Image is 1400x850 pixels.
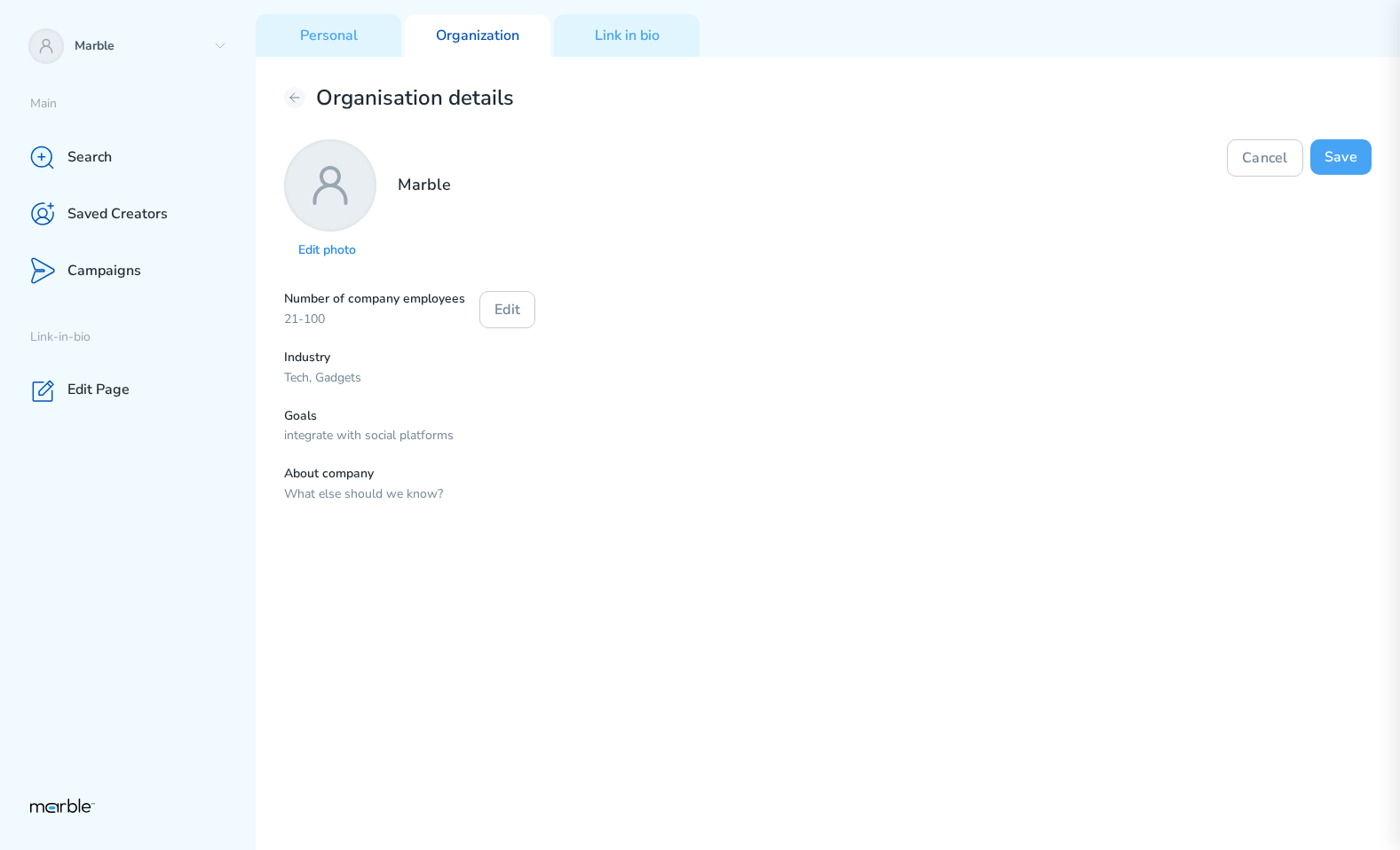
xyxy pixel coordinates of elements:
[67,205,168,224] p: Saved Creators
[300,27,358,45] p: Personal
[284,486,1372,503] p: What else should we know?
[67,148,112,167] p: Search
[595,27,660,45] p: Link in bio
[284,311,465,328] p: 21-100
[284,466,1372,483] p: About company
[75,38,206,55] p: Marble
[30,96,256,113] p: Main
[1310,139,1372,175] button: Save
[479,291,535,328] button: Edit
[298,242,362,259] p: Edit photo
[284,408,1372,425] p: Goals
[316,85,514,111] h2: Organisation details
[284,370,1372,387] p: Tech, Gadgets
[1227,139,1303,177] button: Cancel
[30,329,256,346] p: Link-in-bio
[284,428,1372,445] p: integrate with social platforms
[67,381,130,399] p: Edit Page
[398,175,451,263] h2: Marble
[284,291,465,308] p: Number of company employees
[67,262,141,280] p: Campaigns
[284,350,1372,366] p: Industry
[436,27,519,45] p: Organization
